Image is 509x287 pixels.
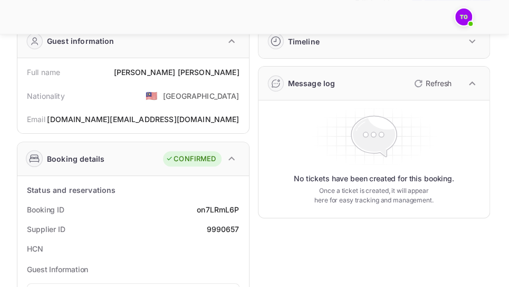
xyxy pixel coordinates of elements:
[27,224,65,235] div: Supplier ID
[288,36,320,47] div: Timeline
[27,243,43,254] div: HCN
[313,186,435,205] p: Once a ticket is created, it will appear here for easy tracking and management.
[47,35,114,47] div: Guest information
[146,86,158,105] span: United States
[27,114,45,125] div: Email
[27,67,60,78] div: Full name
[206,224,239,235] div: 9990657
[27,204,64,215] div: Booking ID
[47,114,239,125] div: [DOMAIN_NAME][EMAIL_ADDRESS][DOMAIN_NAME]
[27,264,239,275] p: Guest Information
[27,184,116,196] div: Status and reservations
[455,8,472,25] img: Traveloka3PS 02
[27,90,65,101] div: Nationality
[288,78,335,89] div: Message log
[163,90,239,101] div: [GEOGRAPHIC_DATA]
[113,67,239,78] div: [PERSON_NAME] [PERSON_NAME]
[166,154,216,164] div: CONFIRMED
[197,204,239,215] div: on7LRmL6P
[47,153,104,164] div: Booking details
[294,173,454,184] p: No tickets have been created for this booking.
[408,75,456,92] button: Refresh
[426,78,452,89] p: Refresh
